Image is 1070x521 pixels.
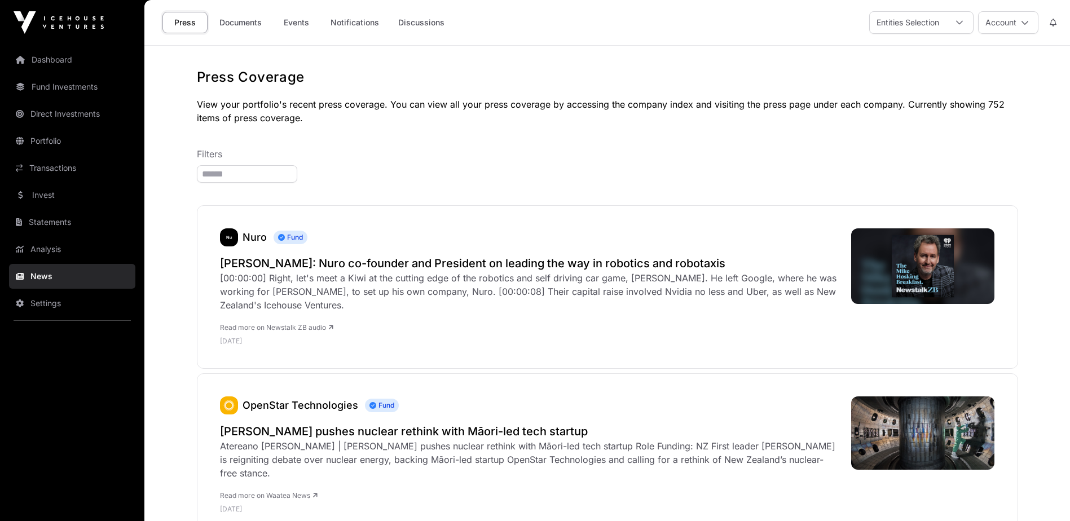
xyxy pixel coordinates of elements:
p: View your portfolio's recent press coverage. You can view all your press coverage by accessing th... [197,98,1018,125]
a: [PERSON_NAME] pushes nuclear rethink with Māori-led tech startup [220,423,840,439]
a: Transactions [9,156,135,180]
span: Fund [365,399,399,412]
a: [PERSON_NAME]: Nuro co-founder and President on leading the way in robotics and robotaxis [220,255,840,271]
p: Filters [197,147,1018,161]
a: Fund Investments [9,74,135,99]
a: Read more on Newstalk ZB audio [220,323,333,332]
a: News [9,264,135,289]
a: Invest [9,183,135,207]
span: Fund [274,231,307,244]
a: Nuro [220,228,238,246]
div: Entities Selection [870,12,946,33]
iframe: Chat Widget [1014,467,1070,521]
a: Discussions [391,12,452,33]
a: Nuro [243,231,267,243]
img: nuro436.png [220,228,238,246]
h1: Press Coverage [197,68,1018,86]
p: [DATE] [220,505,840,514]
a: Notifications [323,12,386,33]
img: image.jpg [851,228,995,304]
a: Settings [9,291,135,316]
a: Statements [9,210,135,235]
p: [DATE] [220,337,840,346]
a: Documents [212,12,269,33]
button: Account [978,11,1038,34]
a: Events [274,12,319,33]
a: Dashboard [9,47,135,72]
img: Icehouse Ventures Logo [14,11,104,34]
a: Press [162,12,208,33]
a: Read more on Waatea News [220,491,318,500]
div: Atereano [PERSON_NAME] | [PERSON_NAME] pushes nuclear rethink with Māori-led tech startup Role Fu... [220,439,840,480]
a: Direct Investments [9,101,135,126]
img: Winston-Peters-pushes-nuclear-rethink-with-Maori-led-tech-startup.jpg [851,396,995,470]
img: OpenStar.svg [220,396,238,414]
a: OpenStar Technologies [220,396,238,414]
a: Analysis [9,237,135,262]
a: OpenStar Technologies [243,399,358,411]
a: Portfolio [9,129,135,153]
div: [00:00:00] Right, let's meet a Kiwi at the cutting edge of the robotics and self driving car game... [220,271,840,312]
